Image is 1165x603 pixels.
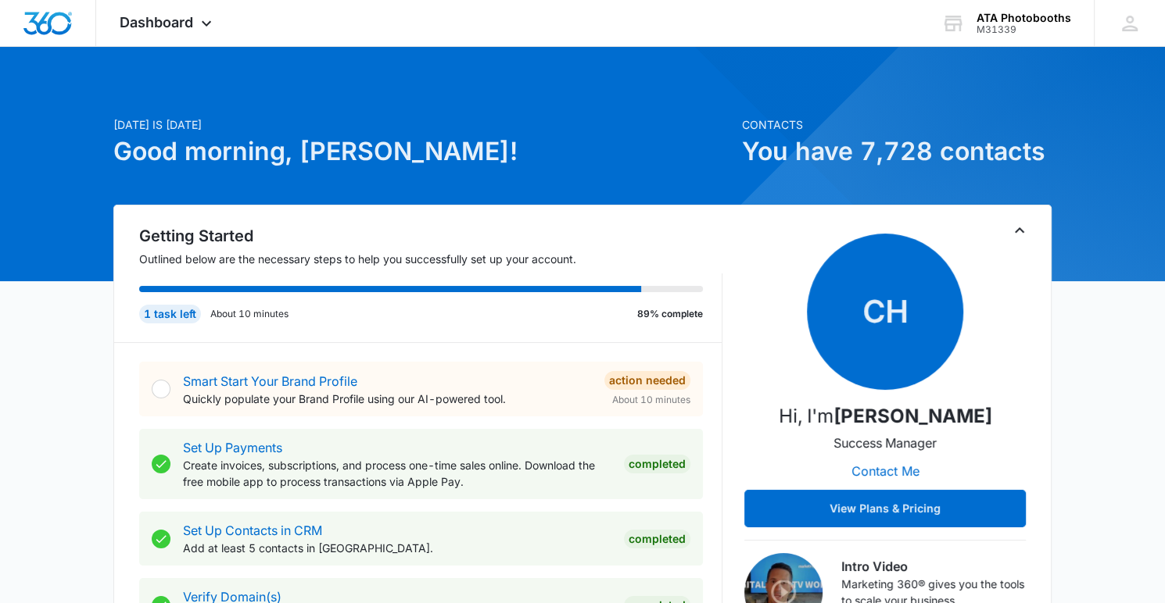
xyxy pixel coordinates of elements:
p: Contacts [742,116,1052,133]
div: 1 task left [139,305,201,323]
span: About 10 minutes [612,393,690,407]
button: Toggle Collapse [1010,221,1029,240]
button: View Plans & Pricing [744,490,1026,527]
span: Dashboard [120,14,193,30]
p: About 10 minutes [210,307,289,321]
h1: Good morning, [PERSON_NAME]! [113,133,733,170]
span: CH [807,234,963,390]
p: Create invoices, subscriptions, and process one-time sales online. Download the free mobile app t... [183,457,611,490]
h3: Intro Video [841,557,1026,576]
h1: You have 7,728 contacts [742,133,1052,170]
p: Hi, I'm [779,402,992,430]
strong: [PERSON_NAME] [833,405,992,427]
div: account name [977,12,1071,24]
p: Quickly populate your Brand Profile using our AI-powered tool. [183,391,592,407]
p: Add at least 5 contacts in [GEOGRAPHIC_DATA]. [183,540,611,556]
a: Set Up Payments [183,440,282,455]
h2: Getting Started [139,224,722,248]
button: Contact Me [836,452,935,490]
p: 89% complete [637,307,703,321]
p: Outlined below are the necessary steps to help you successfully set up your account. [139,251,722,267]
div: account id [977,24,1071,35]
p: Success Manager [833,434,937,452]
p: [DATE] is [DATE] [113,116,733,133]
a: Smart Start Your Brand Profile [183,373,357,389]
div: Completed [624,530,690,548]
div: Completed [624,455,690,473]
a: Set Up Contacts in CRM [183,523,322,538]
div: Action Needed [604,371,690,390]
